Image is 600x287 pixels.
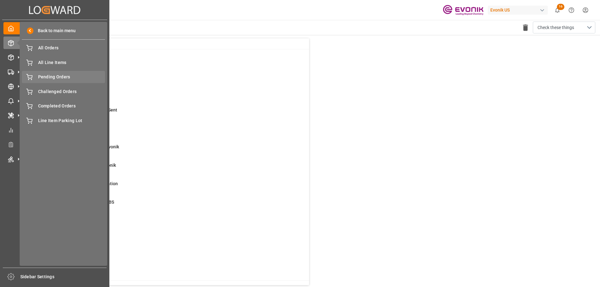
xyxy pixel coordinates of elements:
span: Challenged Orders [38,88,105,95]
a: Transport Planner [3,138,106,151]
span: Back to main menu [33,27,76,34]
a: 2Pending Bkg Request sent to ABSShipment [32,199,301,212]
span: 16 [557,4,564,10]
a: 2Main-Leg Shipment # ErrorShipment [32,217,301,230]
a: 4ETD < 3 Days,No Del # Rec'dShipment [32,125,301,138]
a: Completed Orders [22,100,105,112]
button: Help Center [564,3,578,17]
span: Sidebar Settings [20,274,107,280]
a: 0MOT Missing at Order LevelSales Order-IVPO [32,52,301,65]
span: Line Item Parking Lot [38,117,105,124]
button: Evonik US [488,4,550,16]
span: Check these things [537,24,574,31]
span: All Line Items [38,59,105,66]
span: Completed Orders [38,103,105,109]
a: 0Error Sales Order Update to EvonikShipment [32,162,301,175]
a: 29TU: PGI Missing - Cut < 3 DaysTransport Unit [32,236,301,249]
a: All Line Items [22,56,105,68]
span: Pending Orders [38,74,105,80]
button: show 16 new notifications [550,3,564,17]
a: 0TU : Pre-Leg Shipment # ErrorTransport Unit [32,254,301,267]
a: 6ABS: No Bkg Req Sent DateShipment [32,70,301,83]
a: 1Error on Initial Sales Order to EvonikShipment [32,144,301,157]
img: Evonik-brand-mark-Deep-Purple-RGB.jpeg_1700498283.jpeg [443,5,483,16]
a: 42ABS: Missing Booking ConfirmationShipment [32,181,301,194]
a: My Reports [3,124,106,136]
div: Evonik US [488,6,548,15]
a: Pending Orders [22,71,105,83]
a: 15ETD>3 Days Past,No Cost Msg SentShipment [32,107,301,120]
a: Line Item Parking Lot [22,114,105,126]
a: All Orders [22,42,105,54]
a: 3ETA > 10 Days , No ATA EnteredShipment [32,88,301,101]
span: All Orders [38,45,105,51]
a: My Cockpit [3,22,106,34]
button: open menu [533,22,595,33]
a: Challenged Orders [22,85,105,97]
